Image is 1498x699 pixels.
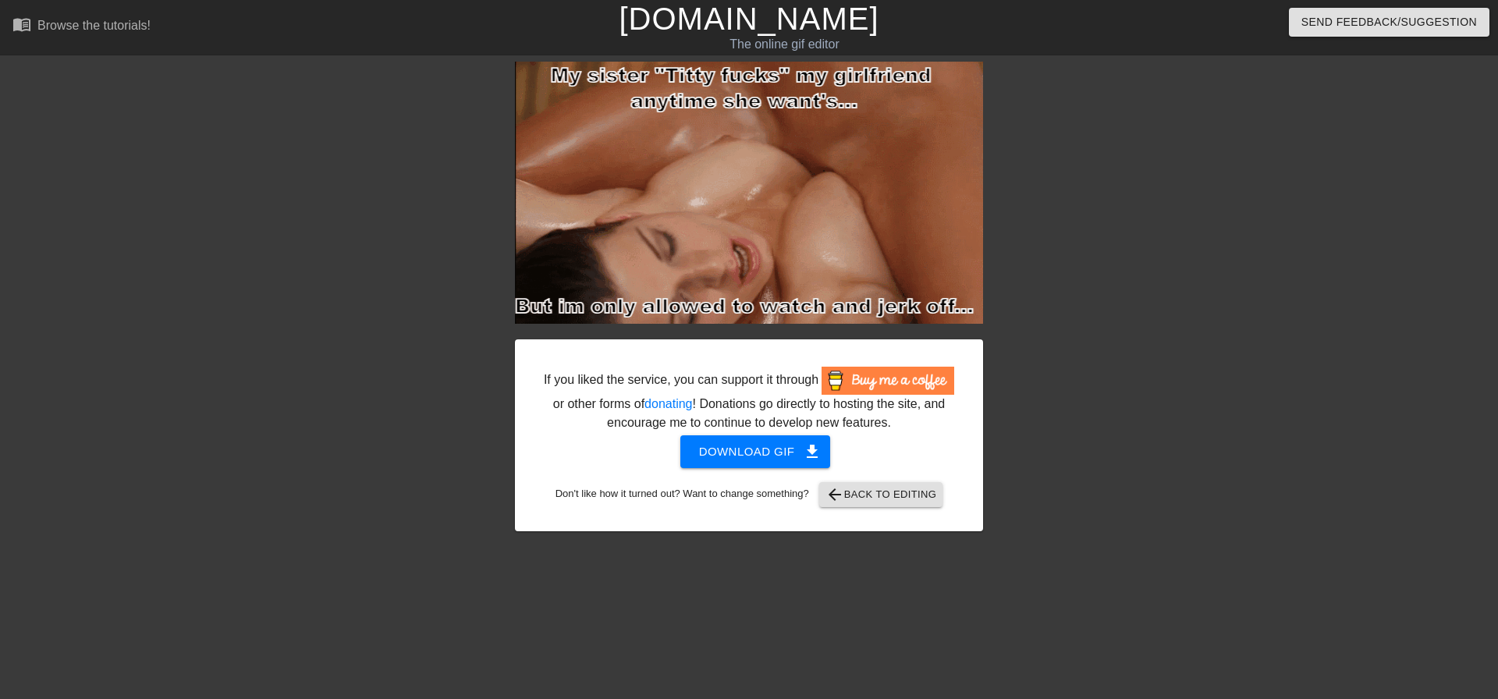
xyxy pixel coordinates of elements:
img: WoozuQEz.gif [515,62,983,324]
img: Buy Me A Coffee [822,367,954,395]
div: If you liked the service, you can support it through or other forms of ! Donations go directly to... [542,367,956,432]
div: Browse the tutorials! [37,19,151,32]
span: get_app [803,442,822,461]
a: [DOMAIN_NAME] [619,2,879,36]
button: Send Feedback/Suggestion [1289,8,1489,37]
span: Back to Editing [825,485,937,504]
button: Download gif [680,435,831,468]
a: donating [644,397,692,410]
span: arrow_back [825,485,844,504]
a: Browse the tutorials! [12,15,151,39]
div: The online gif editor [507,35,1062,54]
button: Back to Editing [819,482,943,507]
span: Download gif [699,442,812,462]
a: Download gif [668,444,831,457]
span: Send Feedback/Suggestion [1301,12,1477,32]
span: menu_book [12,15,31,34]
div: Don't like how it turned out? Want to change something? [539,482,959,507]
